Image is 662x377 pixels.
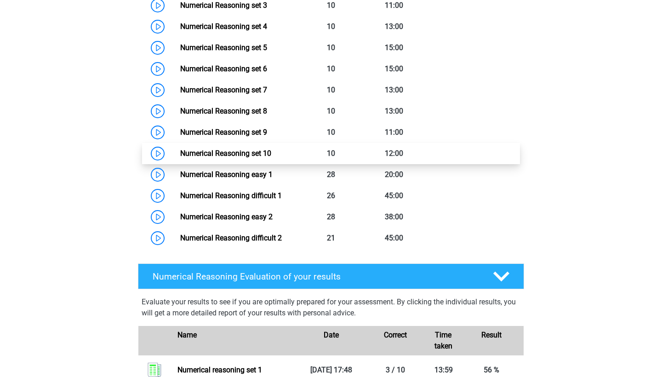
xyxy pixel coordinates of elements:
[428,330,460,352] div: Time taken
[299,330,363,352] div: Date
[142,297,520,319] p: Evaluate your results to see if you are optimally prepared for your assessment. By clicking the i...
[180,170,273,179] a: Numerical Reasoning easy 1
[180,234,282,242] a: Numerical Reasoning difficult 2
[180,191,282,200] a: Numerical Reasoning difficult 1
[180,149,271,158] a: Numerical Reasoning set 10
[180,212,273,221] a: Numerical Reasoning easy 2
[180,43,267,52] a: Numerical Reasoning set 5
[459,330,524,352] div: Result
[177,366,262,374] a: Numerical reasoning set 1
[180,22,267,31] a: Numerical Reasoning set 4
[180,128,267,137] a: Numerical Reasoning set 9
[171,330,299,352] div: Name
[180,64,267,73] a: Numerical Reasoning set 6
[180,1,267,10] a: Numerical Reasoning set 3
[180,107,267,115] a: Numerical Reasoning set 8
[153,271,479,282] h4: Numerical Reasoning Evaluation of your results
[134,263,528,289] a: Numerical Reasoning Evaluation of your results
[363,330,428,352] div: Correct
[180,86,267,94] a: Numerical Reasoning set 7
